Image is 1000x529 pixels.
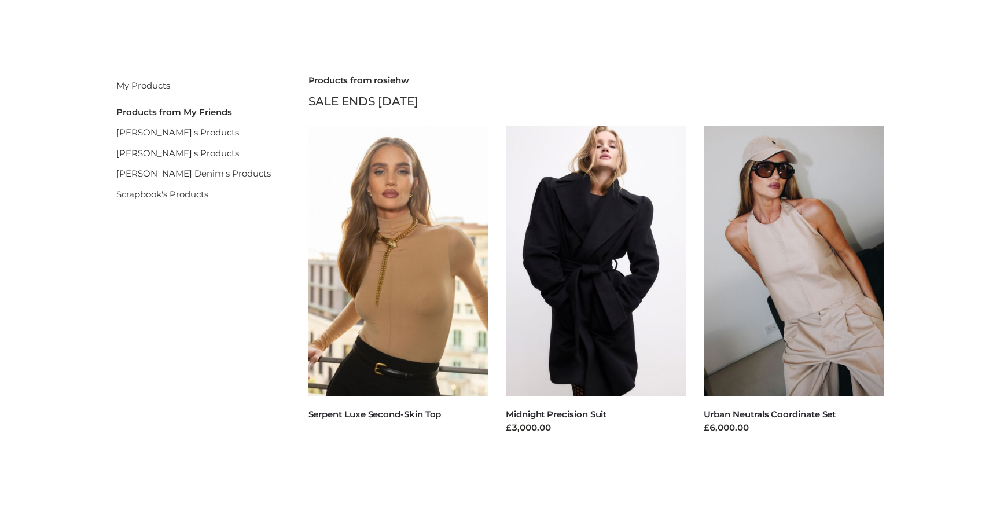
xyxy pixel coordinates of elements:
a: Urban Neutrals Coordinate Set [704,409,836,420]
div: SALE ENDS [DATE] [308,91,884,111]
div: £6,000.00 [704,421,884,435]
div: £3,000.00 [506,421,686,435]
img: Serpent Luxe Second-Skin Top [308,126,489,396]
a: My Products [116,80,170,91]
h2: Products from rosiehw [308,75,884,86]
a: [PERSON_NAME] Denim's Products [116,168,271,179]
a: [PERSON_NAME]'s Products [116,148,239,159]
a: Serpent Luxe Second-Skin Top [308,409,442,420]
a: [PERSON_NAME]'s Products [116,127,239,138]
img: Urban Neutrals Coordinate Set [704,126,884,396]
a: Midnight Precision Suit [506,409,606,420]
u: Products from My Friends [116,106,232,117]
img: Midnight Precision Suit [506,126,686,396]
a: Scrapbook's Products [116,189,208,200]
